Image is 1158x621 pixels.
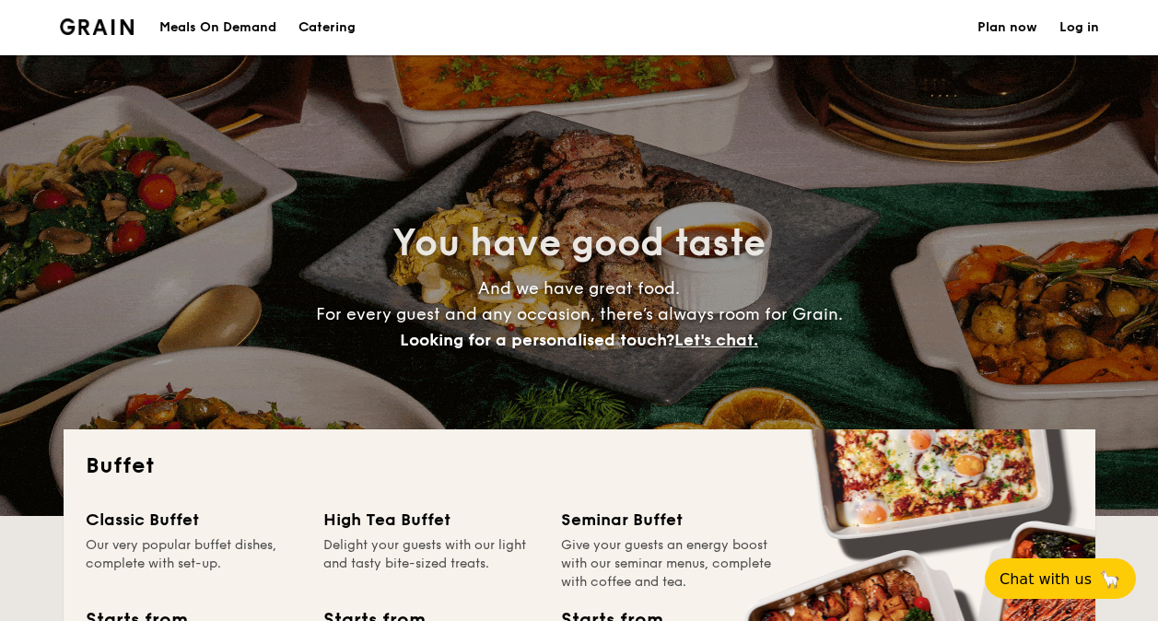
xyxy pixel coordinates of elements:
[674,330,758,350] span: Let's chat.
[86,536,301,592] div: Our very popular buffet dishes, complete with set-up.
[86,451,1073,481] h2: Buffet
[323,536,539,592] div: Delight your guests with our light and tasty bite-sized treats.
[1099,568,1121,590] span: 🦙
[561,536,777,592] div: Give your guests an energy boost with our seminar menus, complete with coffee and tea.
[60,18,135,35] img: Grain
[323,507,539,533] div: High Tea Buffet
[985,558,1136,599] button: Chat with us🦙
[561,507,777,533] div: Seminar Buffet
[60,18,135,35] a: Logotype
[1000,570,1092,588] span: Chat with us
[86,507,301,533] div: Classic Buffet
